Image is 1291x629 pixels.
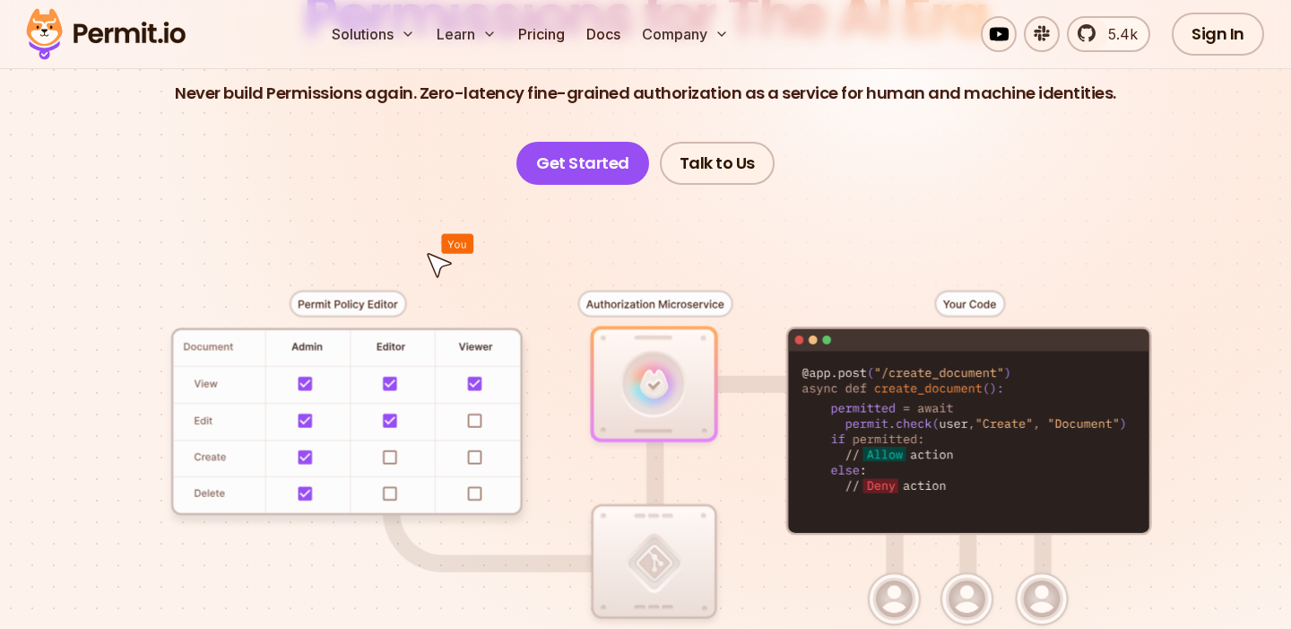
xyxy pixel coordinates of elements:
[579,16,628,52] a: Docs
[429,16,504,52] button: Learn
[18,4,194,65] img: Permit logo
[325,16,422,52] button: Solutions
[635,16,736,52] button: Company
[1067,16,1150,52] a: 5.4k
[1172,13,1264,56] a: Sign In
[516,142,649,185] a: Get Started
[175,81,1116,106] p: Never build Permissions again. Zero-latency fine-grained authorization as a service for human and...
[660,142,775,185] a: Talk to Us
[511,16,572,52] a: Pricing
[1097,23,1138,45] span: 5.4k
